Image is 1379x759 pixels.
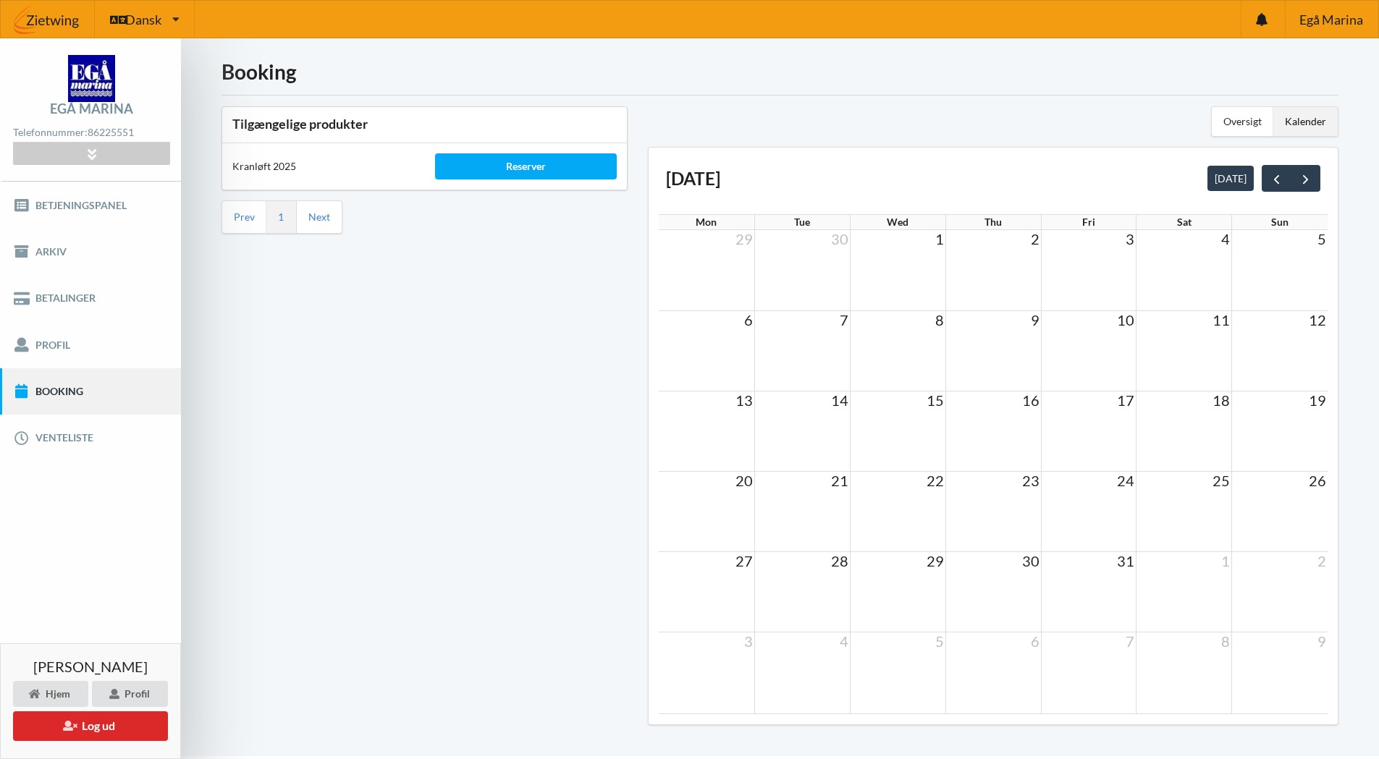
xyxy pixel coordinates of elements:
span: 30 [1021,552,1041,569]
span: 13 [734,391,754,409]
span: 12 [1307,311,1328,328]
span: Sun [1271,216,1289,228]
span: Mon [696,216,717,228]
span: 19 [1307,391,1328,409]
div: Kranløft 2025 [222,149,425,184]
a: Prev [234,211,255,224]
span: Sat [1177,216,1192,228]
span: 3 [743,632,754,650]
span: 4 [838,632,850,650]
span: 7 [1124,632,1136,650]
h3: Tilgængelige produkter [232,116,617,132]
div: Telefonnummer: [13,123,169,143]
span: 20 [734,472,754,489]
h1: Booking [222,59,1338,85]
span: Thu [984,216,1002,228]
div: Hjem [13,681,88,707]
span: 2 [1316,552,1328,569]
span: 6 [743,311,754,328]
span: 3 [1124,230,1136,247]
span: 9 [1316,632,1328,650]
span: 5 [1316,230,1328,247]
span: 11 [1211,311,1231,328]
span: 16 [1021,391,1041,409]
span: 22 [925,472,945,489]
button: [DATE] [1207,166,1254,190]
span: 15 [925,391,945,409]
span: 27 [734,552,754,569]
div: Egå Marina [50,102,133,115]
span: 25 [1211,472,1231,489]
span: Egå Marina [1299,13,1363,26]
span: 1 [1220,552,1231,569]
span: 5 [934,632,945,650]
span: 21 [830,472,850,489]
span: 18 [1211,391,1231,409]
a: Next [308,211,330,224]
span: 31 [1116,552,1136,569]
span: 2 [1029,230,1041,247]
span: 23 [1021,472,1041,489]
span: 1 [934,230,945,247]
span: Tue [794,216,810,228]
span: 29 [925,552,945,569]
a: 1 [278,211,284,224]
span: 4 [1220,230,1231,247]
span: 6 [1029,632,1041,650]
span: 14 [830,391,850,409]
span: 24 [1116,472,1136,489]
span: 30 [830,230,850,247]
strong: 86225551 [88,126,134,138]
span: [PERSON_NAME] [33,659,148,674]
button: prev [1262,165,1291,191]
span: Wed [887,216,908,228]
span: Fri [1082,216,1095,228]
span: 10 [1116,311,1136,328]
button: Log ud [13,711,168,741]
span: 8 [934,311,945,328]
div: Kalender [1273,107,1338,136]
img: logo [68,55,115,102]
div: Profil [92,681,168,707]
h2: [DATE] [666,167,720,190]
span: 9 [1029,311,1041,328]
div: Oversigt [1212,107,1273,136]
div: Reserver [435,153,617,179]
span: 26 [1307,472,1328,489]
span: 28 [830,552,850,569]
button: next [1291,165,1320,191]
span: 17 [1116,391,1136,409]
span: 29 [734,230,754,247]
span: 7 [838,311,850,328]
span: Dansk [125,13,161,26]
span: 8 [1220,632,1231,650]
